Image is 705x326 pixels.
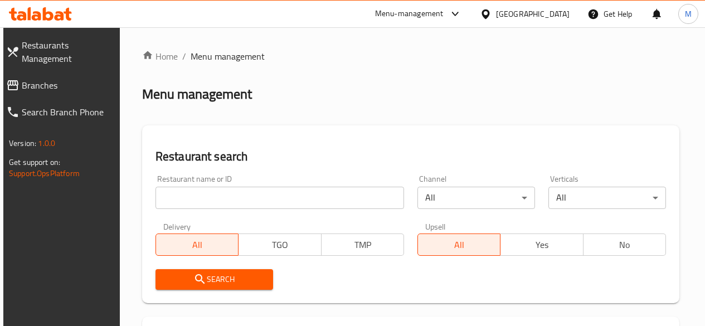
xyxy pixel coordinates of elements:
span: Yes [505,237,578,253]
span: No [588,237,662,253]
label: Upsell [425,222,446,230]
button: All [417,233,500,256]
button: TMP [321,233,404,256]
button: Yes [500,233,583,256]
div: [GEOGRAPHIC_DATA] [496,8,570,20]
span: Menu management [191,50,265,63]
button: Search [155,269,273,290]
li: / [182,50,186,63]
a: Home [142,50,178,63]
span: Branches [22,79,112,92]
a: Support.OpsPlatform [9,166,80,181]
h2: Restaurant search [155,148,666,165]
nav: breadcrumb [142,50,679,63]
button: No [583,233,666,256]
span: Search [164,273,264,286]
span: TGO [243,237,317,253]
div: All [417,187,535,209]
span: Restaurants Management [22,38,112,65]
span: All [422,237,496,253]
div: All [548,187,666,209]
div: Menu-management [375,7,444,21]
input: Search for restaurant name or ID.. [155,187,404,209]
span: Search Branch Phone [22,105,112,119]
span: TMP [326,237,400,253]
span: Get support on: [9,155,60,169]
span: All [161,237,234,253]
span: 1.0.0 [38,136,55,150]
span: M [685,8,692,20]
button: TGO [238,233,321,256]
span: Version: [9,136,36,150]
button: All [155,233,239,256]
h2: Menu management [142,85,252,103]
label: Delivery [163,222,191,230]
